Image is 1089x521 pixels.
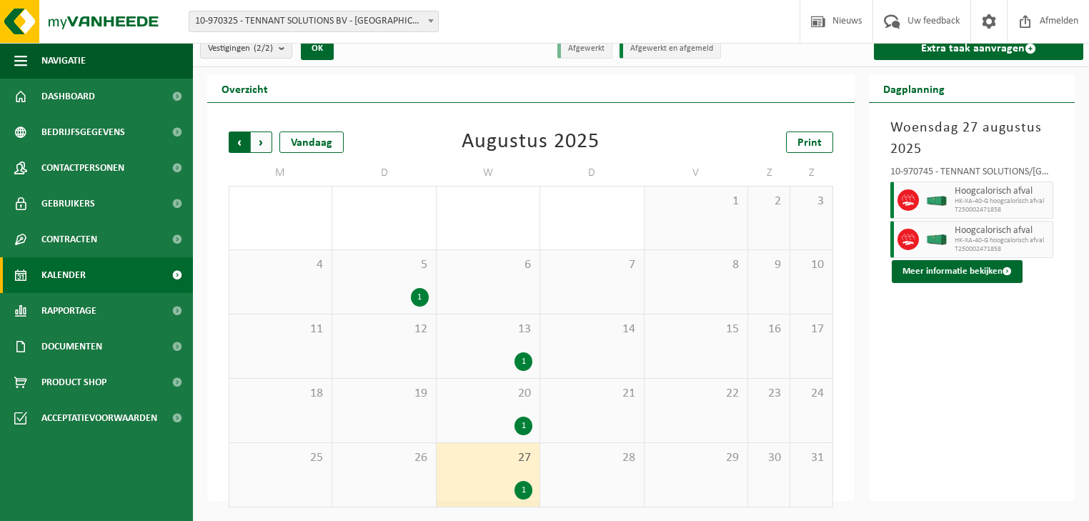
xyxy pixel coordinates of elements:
[462,132,600,153] div: Augustus 2025
[955,225,1050,237] span: Hoogcalorisch afval
[790,160,832,186] td: Z
[652,386,740,402] span: 22
[41,222,97,257] span: Contracten
[547,386,636,402] span: 21
[645,160,748,186] td: V
[237,257,324,273] span: 4
[547,322,636,337] span: 14
[786,132,833,153] a: Print
[797,257,825,273] span: 10
[797,322,825,337] span: 17
[755,194,782,209] span: 2
[332,160,436,186] td: D
[755,322,782,337] span: 16
[797,137,822,149] span: Print
[411,288,429,307] div: 1
[41,257,86,293] span: Kalender
[955,237,1050,245] span: HK-XA-40-G hoogcalorisch afval
[279,132,344,153] div: Vandaag
[444,322,532,337] span: 13
[755,450,782,466] span: 30
[797,194,825,209] span: 3
[890,117,1054,160] h3: Woensdag 27 augustus 2025
[189,11,438,31] span: 10-970325 - TENNANT SOLUTIONS BV - MECHELEN
[189,11,439,32] span: 10-970325 - TENNANT SOLUTIONS BV - MECHELEN
[652,450,740,466] span: 29
[251,132,272,153] span: Volgende
[41,400,157,436] span: Acceptatievoorwaarden
[955,186,1050,197] span: Hoogcalorisch afval
[41,329,102,364] span: Documenten
[547,450,636,466] span: 28
[652,194,740,209] span: 1
[620,39,721,59] li: Afgewerkt en afgemeld
[339,450,428,466] span: 26
[874,37,1084,60] a: Extra taak aanvragen
[955,245,1050,254] span: T250002471858
[237,450,324,466] span: 25
[514,352,532,371] div: 1
[237,386,324,402] span: 18
[755,386,782,402] span: 23
[229,160,332,186] td: M
[926,195,948,206] img: HK-XA-30-GN-00
[437,160,540,186] td: W
[926,234,948,245] img: HK-XA-40-GN-00
[892,260,1023,283] button: Meer informatie bekijken
[208,38,273,59] span: Vestigingen
[652,257,740,273] span: 8
[41,79,95,114] span: Dashboard
[41,186,95,222] span: Gebruikers
[514,481,532,500] div: 1
[339,257,428,273] span: 5
[444,257,532,273] span: 6
[755,257,782,273] span: 9
[237,322,324,337] span: 11
[955,206,1050,214] span: T250002471858
[955,197,1050,206] span: HK-XA-40-G hoogcalorisch afval
[890,167,1054,182] div: 10-970745 - TENNANT SOLUTIONS/[GEOGRAPHIC_DATA] - [GEOGRAPHIC_DATA]
[444,386,532,402] span: 20
[254,44,273,53] count: (2/2)
[869,74,959,102] h2: Dagplanning
[652,322,740,337] span: 15
[540,160,644,186] td: D
[748,160,790,186] td: Z
[41,43,86,79] span: Navigatie
[41,364,106,400] span: Product Shop
[557,39,612,59] li: Afgewerkt
[797,450,825,466] span: 31
[41,114,125,150] span: Bedrijfsgegevens
[229,132,250,153] span: Vorige
[207,74,282,102] h2: Overzicht
[200,37,292,59] button: Vestigingen(2/2)
[41,150,124,186] span: Contactpersonen
[301,37,334,60] button: OK
[547,257,636,273] span: 7
[339,322,428,337] span: 12
[444,450,532,466] span: 27
[41,293,96,329] span: Rapportage
[514,417,532,435] div: 1
[339,386,428,402] span: 19
[797,386,825,402] span: 24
